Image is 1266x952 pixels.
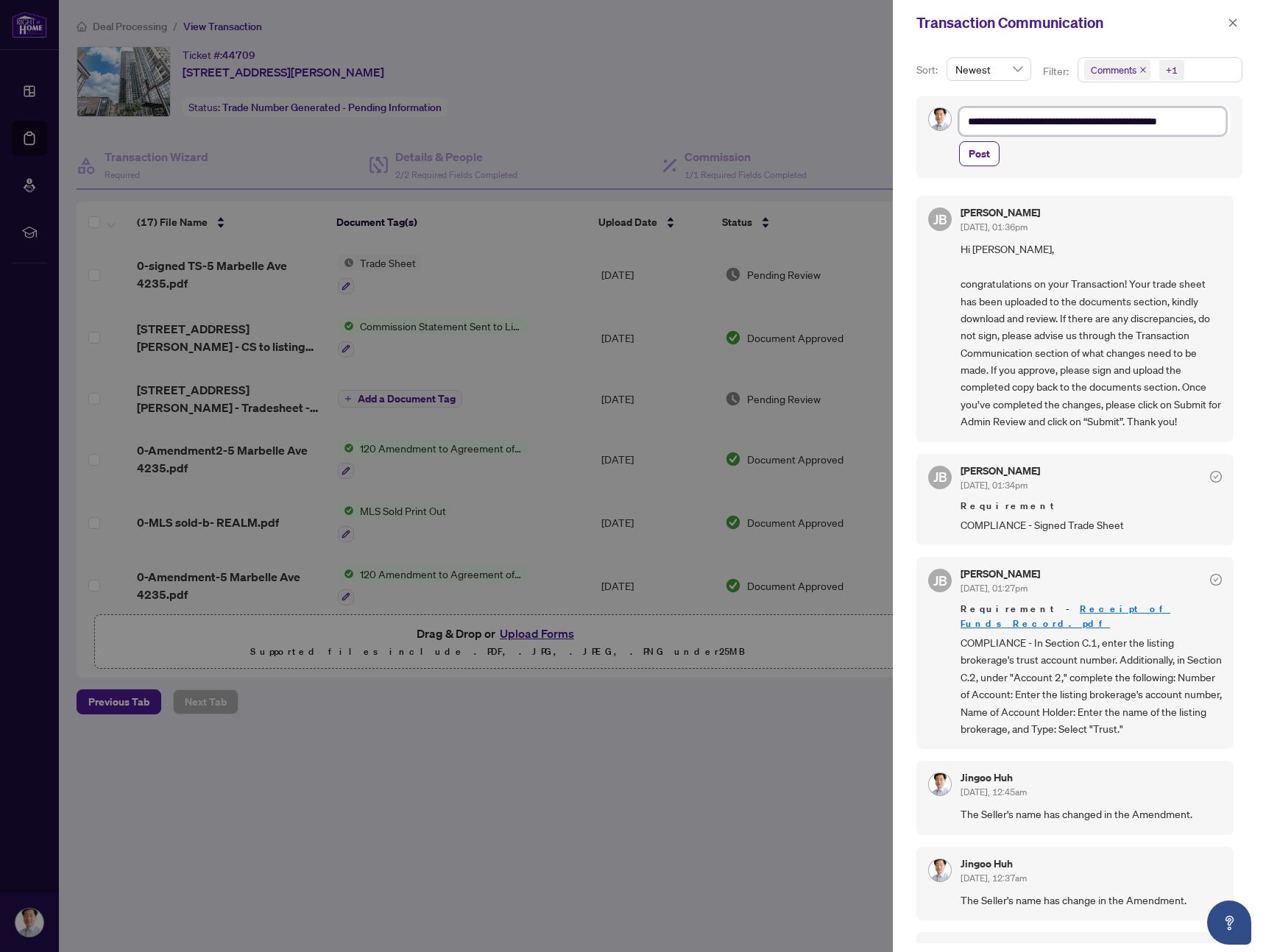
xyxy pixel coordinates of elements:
[961,806,1222,823] span: The Seller's name has changed in the Amendment.
[961,480,1028,491] span: [DATE], 01:34pm
[961,221,1028,232] span: [DATE], 01:36pm
[929,773,951,795] img: Profile Icon
[961,207,1040,218] h5: [PERSON_NAME]
[961,772,1027,783] h5: Jingoo Huh
[933,570,947,591] span: JB
[961,859,1027,869] h5: Jingoo Huh
[1228,18,1238,28] span: close
[961,873,1027,884] span: [DATE], 12:37am
[961,583,1028,594] span: [DATE], 01:27pm
[1210,471,1222,483] span: check-circle
[1210,574,1222,586] span: check-circle
[961,241,1222,430] span: Hi [PERSON_NAME], congratulations on your Transaction! Your trade sheet has been uploaded to the ...
[1084,60,1150,80] span: Comments
[961,602,1222,631] span: Requirement -
[961,516,1222,533] span: COMPLIANCE - Signed Trade Sheet
[1207,901,1251,945] button: Open asap
[929,859,951,881] img: Profile Icon
[955,58,1022,80] span: Newest
[933,209,947,230] span: JB
[1043,63,1071,79] p: Filter:
[1091,63,1136,77] span: Comments
[916,62,941,78] p: Sort:
[961,466,1040,476] h5: [PERSON_NAME]
[969,142,990,166] span: Post
[961,892,1222,909] span: The Seller's name has change in the Amendment.
[933,466,947,487] span: JB
[1166,63,1178,77] div: +1
[961,499,1222,514] span: Requirement
[1139,66,1147,74] span: close
[929,108,951,130] img: Profile Icon
[959,141,1000,166] button: Post
[961,786,1027,798] span: [DATE], 12:45am
[961,569,1040,579] h5: [PERSON_NAME]
[916,12,1223,34] div: Transaction Communication
[961,634,1222,737] span: COMPLIANCE - In Section C.1, enter the listing brokerage's trust account number. Additionally, in...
